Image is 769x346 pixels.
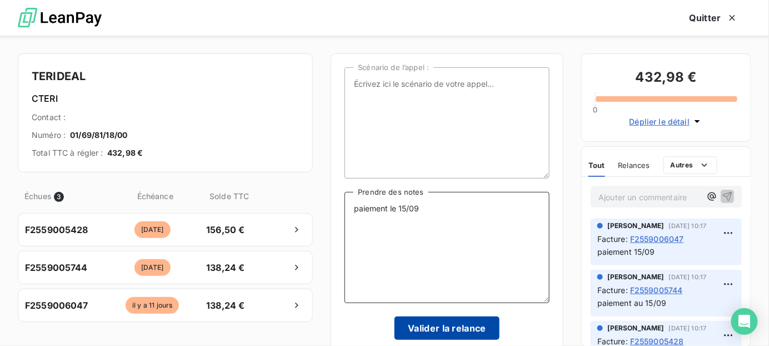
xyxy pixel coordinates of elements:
span: Total TTC à régler : [32,147,103,159]
span: [PERSON_NAME] [607,272,665,282]
span: F2559005428 [25,223,88,236]
button: Déplier le détail [626,115,707,128]
div: Open Intercom Messenger [731,308,758,335]
span: F2559006047 [25,299,88,312]
span: paiement au 15/09 [597,298,667,308]
span: paiement 15/09 [597,247,655,256]
span: F2559006047 [630,233,684,245]
span: [DATE] [134,221,171,238]
span: Contact : [32,112,66,123]
span: 432,98 € [107,147,143,159]
textarea: paiement le 15/09 [344,192,550,303]
span: Numéro : [32,130,66,141]
h4: TERIDEAL [32,67,299,85]
span: Facture : [597,284,628,296]
h6: CTERI [32,92,299,105]
button: Autres [663,156,717,174]
span: Solde TTC [200,190,258,202]
span: [DATE] 10:17 [669,274,707,280]
button: Valider la relance [395,317,500,340]
span: F2559005744 [630,284,683,296]
span: [DATE] 10:17 [669,223,707,229]
span: 138,24 € [196,261,254,274]
span: 3 [54,192,64,202]
span: [DATE] [134,259,171,276]
span: [PERSON_NAME] [607,323,665,333]
span: Déplier le détail [630,116,690,127]
span: 156,50 € [196,223,254,236]
span: Échues [24,190,52,202]
span: Tout [588,161,605,170]
h3: 432,98 € [595,67,737,90]
span: [PERSON_NAME] [607,221,665,231]
button: Quitter [676,6,751,29]
img: logo LeanPay [18,3,102,33]
span: Facture : [597,233,628,245]
span: il y a 11 jours [126,297,179,314]
span: 138,24 € [196,299,254,312]
span: F2559005744 [25,261,88,274]
span: [DATE] 10:17 [669,325,707,332]
span: 01/69/81/18/00 [70,130,127,141]
span: Relances [618,161,650,170]
span: 0 [593,105,598,114]
span: Échéance [112,190,198,202]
